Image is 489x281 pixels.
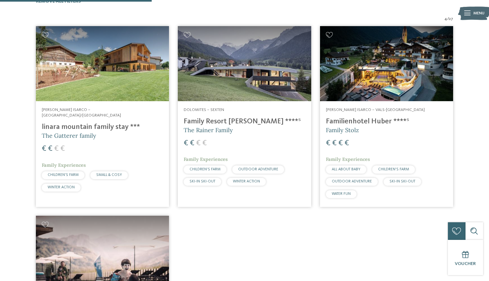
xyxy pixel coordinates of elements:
[184,156,228,162] span: Family Experiences
[36,26,169,207] a: Looking for family hotels? Find the best ones here! [PERSON_NAME] Isarco – [GEOGRAPHIC_DATA]/[GEO...
[444,16,447,22] span: 4
[42,162,86,168] span: Family Experiences
[178,26,311,207] a: Looking for family hotels? Find the best ones here! Dolomites – Sexten Family Resort [PERSON_NAME...
[48,185,75,189] span: WINTER ACTION
[455,261,476,266] span: Voucher
[332,192,351,196] span: WATER FUN
[48,173,79,177] span: CHILDREN’S FARM
[326,139,330,147] span: €
[344,139,349,147] span: €
[332,167,360,171] span: ALL ABOUT BABY
[42,123,163,132] h4: linara mountain family stay ***
[378,167,409,171] span: CHILDREN’S FARM
[196,139,201,147] span: €
[190,139,194,147] span: €
[190,180,215,183] span: SKI-IN SKI-OUT
[42,132,96,139] span: The Gatterer family
[326,117,447,126] h4: Familienhotel Huber ****ˢ
[96,173,122,177] span: SMALL & COSY
[326,156,370,162] span: Family Experiences
[184,126,233,134] span: The Rainer Family
[178,26,311,101] img: Family Resort Rainer ****ˢ
[184,117,305,126] h4: Family Resort [PERSON_NAME] ****ˢ
[233,180,260,183] span: WINTER ACTION
[48,145,53,153] span: €
[338,139,343,147] span: €
[54,145,59,153] span: €
[449,16,453,22] span: 27
[447,16,449,22] span: /
[326,126,359,134] span: Family Stolz
[332,180,372,183] span: OUTDOOR ADVENTURE
[190,167,221,171] span: CHILDREN’S FARM
[184,139,188,147] span: €
[326,108,425,112] span: [PERSON_NAME] Isarco – Vals-[GEOGRAPHIC_DATA]
[238,167,278,171] span: OUTDOOR ADVENTURE
[36,26,169,101] img: Looking for family hotels? Find the best ones here!
[60,145,65,153] span: €
[320,26,453,101] img: Looking for family hotels? Find the best ones here!
[448,240,483,275] a: Voucher
[42,108,121,118] span: [PERSON_NAME] Isarco – [GEOGRAPHIC_DATA]/[GEOGRAPHIC_DATA]
[42,145,46,153] span: €
[202,139,207,147] span: €
[320,26,453,207] a: Looking for family hotels? Find the best ones here! [PERSON_NAME] Isarco – Vals-[GEOGRAPHIC_DATA]...
[390,180,415,183] span: SKI-IN SKI-OUT
[332,139,337,147] span: €
[184,108,224,112] span: Dolomites – Sexten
